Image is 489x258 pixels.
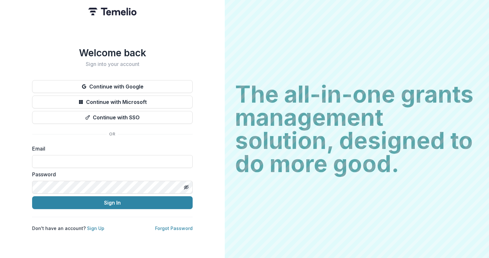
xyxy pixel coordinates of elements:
button: Continue with Microsoft [32,96,193,108]
h1: Welcome back [32,47,193,59]
a: Forgot Password [155,226,193,231]
label: Email [32,145,189,152]
button: Continue with SSO [32,111,193,124]
a: Sign Up [87,226,104,231]
button: Toggle password visibility [181,182,191,192]
p: Don't have an account? [32,225,104,232]
label: Password [32,170,189,178]
button: Continue with Google [32,80,193,93]
h2: Sign into your account [32,61,193,67]
button: Sign In [32,196,193,209]
img: Temelio [88,8,136,15]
